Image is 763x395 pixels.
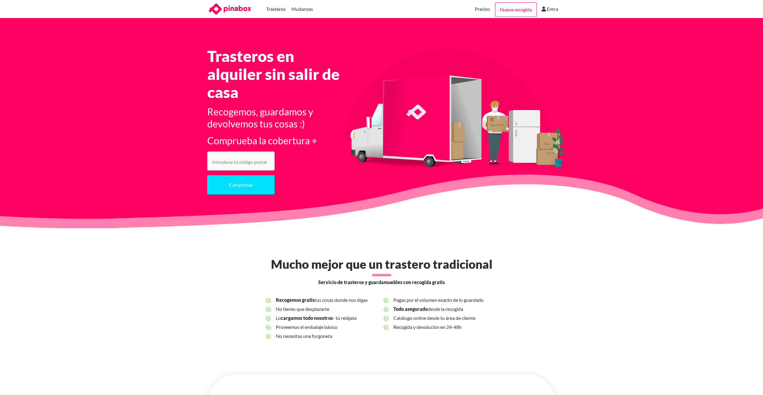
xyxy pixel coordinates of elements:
iframe: Chat Widget [733,366,763,395]
span: tus cosas donde nos digas [276,295,379,305]
a: Nueva recogida [495,2,537,17]
b: Todo asegurado [393,306,428,312]
button: Comprobar [207,175,275,194]
h3: Comprueba la cobertura ⌖ [207,135,349,147]
h3: Recogemos, guardamos y devolvemos tus cosas :) [207,106,349,130]
span: Catálogo online desde tu área de cliente [393,314,497,323]
span: No tienes que desplazarte [276,305,379,314]
h1: Trasteros en alquiler sin salir de casa [207,47,349,101]
b: Recogemos gratis [276,297,315,303]
span: Proveemos el embalaje básico [276,323,379,332]
span: desde la recogida [393,305,497,314]
span: Servicio de trasteros y guardamuebles con recogida gratis [318,279,445,286]
h2: Mucho mejor que un trastero tradicional [204,257,560,271]
span: Pagas por el volumen exacto de lo guardado [393,295,497,305]
b: cargamos todo nosotros [281,315,333,321]
span: No necesitas una furgoneta [276,332,379,341]
input: Introduce tú código postal [207,152,275,170]
span: Recogida y devolución en 24-48h [393,323,497,332]
span: Lo - tú relájate [276,314,379,323]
